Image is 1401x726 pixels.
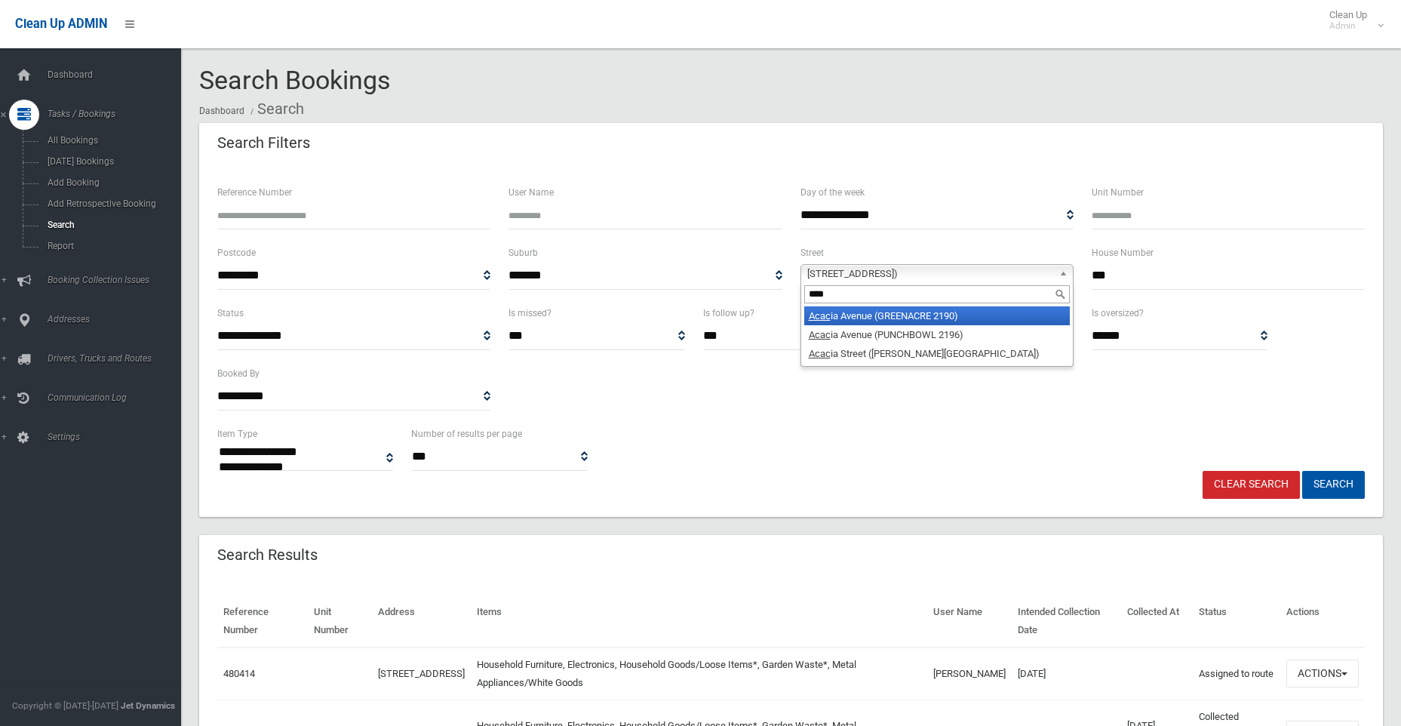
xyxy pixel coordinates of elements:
span: Add Booking [43,177,180,188]
span: Report [43,241,180,251]
span: Settings [43,432,192,442]
li: ia Avenue (GREENACRE 2190) [804,306,1070,325]
a: [STREET_ADDRESS] [378,668,465,679]
strong: Jet Dynamics [121,700,175,711]
span: Copyright © [DATE]-[DATE] [12,700,118,711]
th: Address [372,595,471,648]
li: ia Avenue (PUNCHBOWL 2196) [804,325,1070,344]
label: House Number [1092,245,1154,261]
label: Booked By [217,365,260,382]
a: 480414 [223,668,255,679]
th: User Name [927,595,1012,648]
li: ia Street ([PERSON_NAME][GEOGRAPHIC_DATA]) [804,344,1070,363]
span: Add Retrospective Booking [43,198,180,209]
span: Dashboard [43,69,192,80]
td: Household Furniture, Electronics, Household Goods/Loose Items*, Garden Waste*, Metal Appliances/W... [471,648,927,700]
label: Unit Number [1092,184,1144,201]
span: Clean Up ADMIN [15,17,107,31]
span: [STREET_ADDRESS]) [807,265,1053,283]
em: Acac [809,348,831,359]
em: Acac [809,310,831,321]
button: Search [1302,471,1365,499]
span: [DATE] Bookings [43,156,180,167]
label: Status [217,305,244,321]
label: Postcode [217,245,256,261]
th: Collected At [1121,595,1193,648]
span: Drivers, Trucks and Routes [43,353,192,364]
small: Admin [1329,20,1367,32]
th: Intended Collection Date [1012,595,1121,648]
td: [DATE] [1012,648,1121,700]
label: Is oversized? [1092,305,1144,321]
a: Dashboard [199,106,244,116]
span: Booking Collection Issues [43,275,192,285]
label: User Name [508,184,554,201]
span: Search [43,220,180,230]
em: Acac [809,329,831,340]
header: Search Results [199,540,336,570]
label: Day of the week [800,184,865,201]
th: Reference Number [217,595,308,648]
a: Clear Search [1203,471,1300,499]
span: Search Bookings [199,65,391,95]
th: Status [1193,595,1280,648]
span: Clean Up [1322,9,1382,32]
span: All Bookings [43,135,180,146]
button: Actions [1286,660,1359,688]
label: Number of results per page [411,426,522,442]
label: Is missed? [508,305,551,321]
td: [PERSON_NAME] [927,648,1012,700]
label: Item Type [217,426,257,442]
label: Street [800,245,824,261]
span: Tasks / Bookings [43,109,192,119]
label: Is follow up? [703,305,754,321]
header: Search Filters [199,128,328,158]
label: Suburb [508,245,538,261]
th: Unit Number [308,595,372,648]
th: Actions [1280,595,1365,648]
span: Addresses [43,314,192,325]
span: Communication Log [43,392,192,403]
td: Assigned to route [1193,648,1280,700]
th: Items [471,595,927,648]
li: Search [247,95,304,123]
label: Reference Number [217,184,292,201]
